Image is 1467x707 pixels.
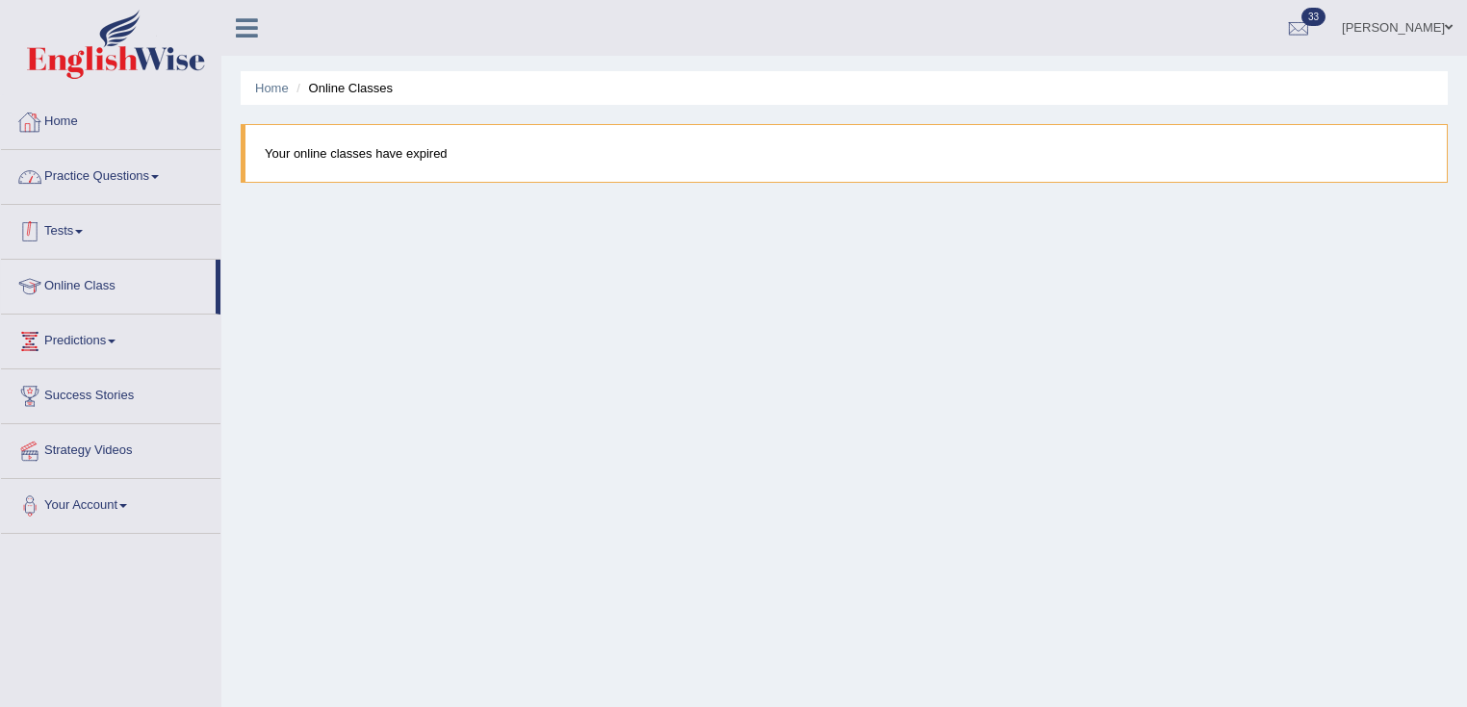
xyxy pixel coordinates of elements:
a: Home [255,81,289,95]
blockquote: Your online classes have expired [241,124,1448,183]
a: Tests [1,205,220,253]
a: Predictions [1,315,220,363]
a: Success Stories [1,369,220,417]
a: Strategy Videos [1,424,220,472]
li: Online Classes [292,79,393,97]
a: Online Class [1,260,216,308]
a: Practice Questions [1,150,220,198]
a: Your Account [1,479,220,527]
span: 33 [1301,8,1325,26]
a: Home [1,95,220,143]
